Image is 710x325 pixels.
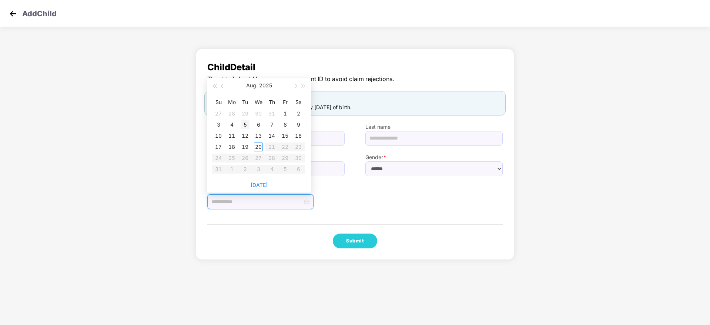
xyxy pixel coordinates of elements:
[254,143,263,151] div: 20
[212,130,225,141] td: 2025-08-10
[278,130,292,141] td: 2025-08-15
[238,108,252,119] td: 2025-07-29
[265,108,278,119] td: 2025-07-31
[281,120,289,129] div: 8
[212,108,225,119] td: 2025-07-27
[241,109,249,118] div: 29
[292,108,305,119] td: 2025-08-02
[292,96,305,108] th: Sa
[267,120,276,129] div: 7
[212,141,225,153] td: 2025-08-17
[254,109,263,118] div: 30
[292,119,305,130] td: 2025-08-09
[22,8,57,17] p: Add Child
[252,96,265,108] th: We
[251,182,268,188] a: [DATE]
[365,153,503,161] label: Gender
[267,131,276,140] div: 14
[246,78,256,93] button: Aug
[227,143,236,151] div: 18
[227,131,236,140] div: 11
[238,130,252,141] td: 2025-08-12
[238,119,252,130] td: 2025-08-05
[294,120,303,129] div: 9
[227,109,236,118] div: 28
[225,130,238,141] td: 2025-08-11
[225,96,238,108] th: Mo
[252,141,265,153] td: 2025-08-20
[238,141,252,153] td: 2025-08-19
[241,143,249,151] div: 19
[252,130,265,141] td: 2025-08-13
[281,131,289,140] div: 15
[265,119,278,130] td: 2025-08-07
[238,96,252,108] th: Tu
[254,131,263,140] div: 13
[241,120,249,129] div: 5
[225,141,238,153] td: 2025-08-18
[365,123,503,131] label: Last name
[225,108,238,119] td: 2025-07-28
[254,120,263,129] div: 6
[212,96,225,108] th: Su
[281,109,289,118] div: 1
[214,109,223,118] div: 27
[294,131,303,140] div: 16
[241,131,249,140] div: 12
[7,8,19,19] img: svg+xml;base64,PHN2ZyB4bWxucz0iaHR0cDovL3d3dy53My5vcmcvMjAwMC9zdmciIHdpZHRoPSIzMCIgaGVpZ2h0PSIzMC...
[278,119,292,130] td: 2025-08-08
[265,130,278,141] td: 2025-08-14
[333,234,377,248] button: Submit
[212,119,225,130] td: 2025-08-03
[252,108,265,119] td: 2025-07-30
[214,120,223,129] div: 3
[267,109,276,118] div: 31
[207,60,503,74] span: Child Detail
[278,96,292,108] th: Fr
[227,120,236,129] div: 4
[225,119,238,130] td: 2025-08-04
[259,78,272,93] button: 2025
[292,130,305,141] td: 2025-08-16
[207,74,503,84] span: The detail should be as per government ID to avoid claim rejections.
[214,131,223,140] div: 10
[294,109,303,118] div: 2
[252,119,265,130] td: 2025-08-06
[214,143,223,151] div: 17
[278,108,292,119] td: 2025-08-01
[265,96,278,108] th: Th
